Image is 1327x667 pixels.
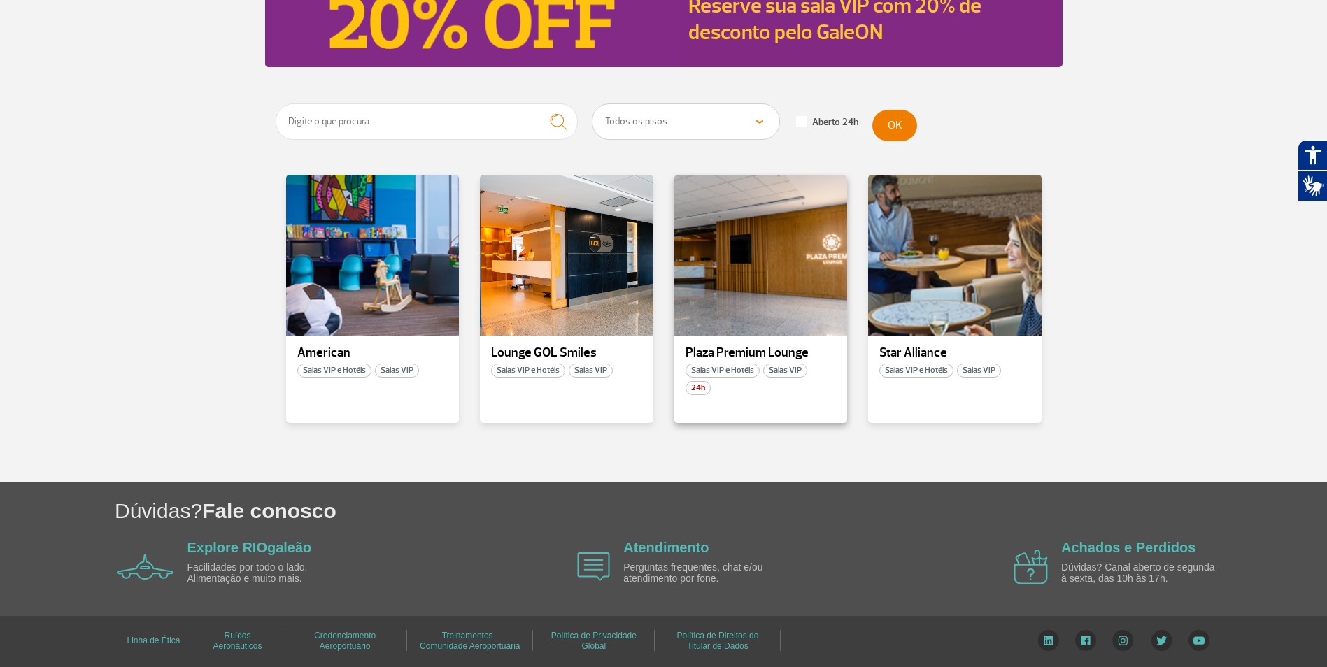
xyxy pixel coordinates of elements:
[1037,630,1059,651] img: LinkedIn
[1298,140,1327,201] div: Plugin de acessibilidade da Hand Talk.
[569,364,613,378] span: Salas VIP
[117,554,173,580] img: airplane icon
[686,346,837,360] p: Plaza Premium Lounge
[577,552,610,581] img: airplane icon
[297,364,371,378] span: Salas VIP e Hotéis
[1061,540,1195,555] a: Achados e Perdidos
[420,626,520,656] a: Treinamentos - Comunidade Aeroportuária
[1151,630,1172,651] img: Twitter
[127,631,180,650] a: Linha de Ética
[686,364,760,378] span: Salas VIP e Hotéis
[187,562,348,584] p: Facilidades por todo o lado. Alimentação e muito mais.
[763,364,807,378] span: Salas VIP
[879,346,1030,360] p: Star Alliance
[623,562,784,584] p: Perguntas frequentes, chat e/ou atendimento por fone.
[491,364,565,378] span: Salas VIP e Hotéis
[115,496,1327,525] h1: Dúvidas?
[796,116,858,129] label: Aberto 24h
[491,346,642,360] p: Lounge GOL Smiles
[1061,562,1222,584] p: Dúvidas? Canal aberto de segunda à sexta, das 10h às 17h.
[297,346,448,360] p: American
[879,364,953,378] span: Salas VIP e Hotéis
[1298,171,1327,201] button: Abrir tradutor de língua de sinais.
[957,364,1001,378] span: Salas VIP
[187,540,312,555] a: Explore RIOgaleão
[623,540,709,555] a: Atendimento
[202,499,336,522] span: Fale conosco
[314,626,376,656] a: Credenciamento Aeroportuário
[686,381,711,395] span: 24h
[213,626,262,656] a: Ruídos Aeronáuticos
[375,364,419,378] span: Salas VIP
[1188,630,1209,651] img: YouTube
[551,626,637,656] a: Política de Privacidade Global
[1112,630,1134,651] img: Instagram
[1298,140,1327,171] button: Abrir recursos assistivos.
[1075,630,1096,651] img: Facebook
[1014,550,1048,584] img: airplane icon
[276,103,579,140] input: Digite o que procura
[677,626,759,656] a: Política de Direitos do Titular de Dados
[872,110,917,141] button: OK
